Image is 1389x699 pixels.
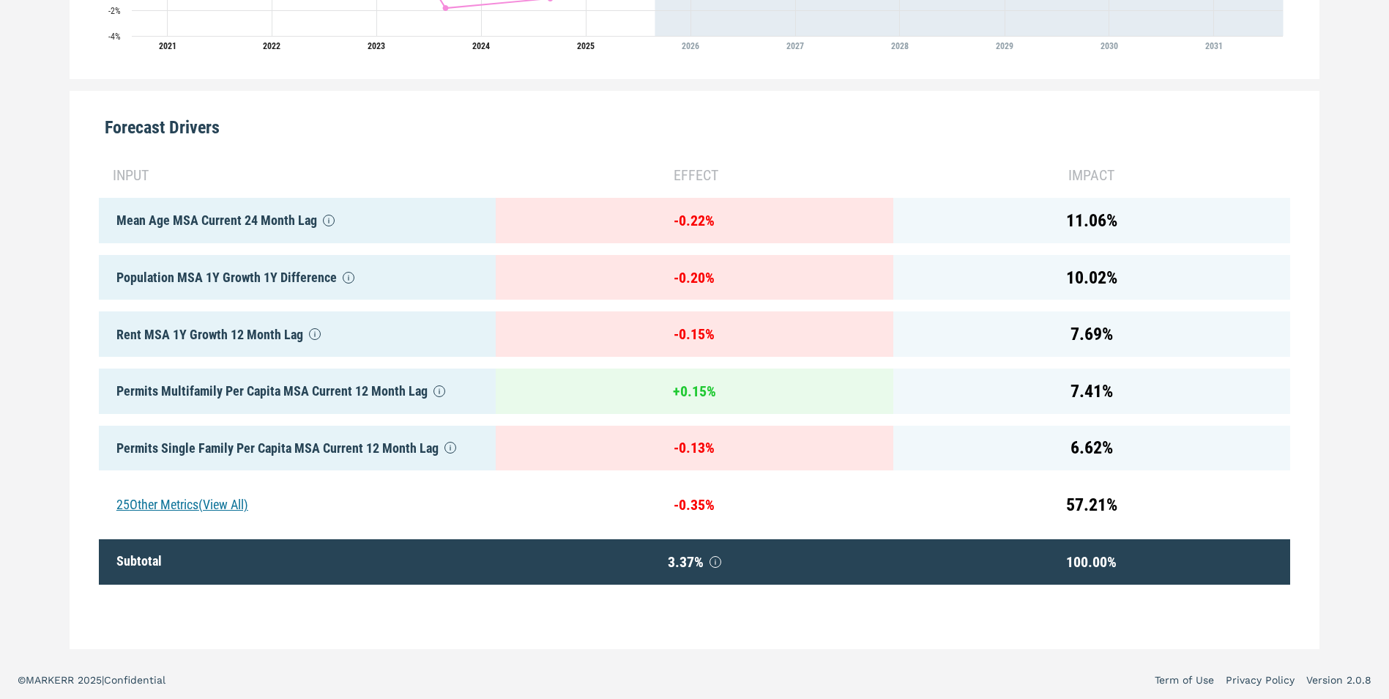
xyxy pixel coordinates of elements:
div: effect [496,164,893,186]
a: Term of Use [1155,673,1214,687]
div: Permits Single Family Per Capita MSA Current 12 Month Lag [99,426,496,471]
div: - 0.13 % [496,426,893,471]
tspan: 2026 [682,41,699,51]
tspan: 2030 [1101,41,1118,51]
tspan: 2021 [158,41,176,51]
div: input [111,164,496,186]
a: Privacy Policy [1226,673,1295,687]
span: 2025 | [78,674,104,686]
div: 6.62 % [893,426,1290,471]
text: -2% [108,6,121,16]
div: 7.69 % [893,311,1290,357]
div: 100.00 % [893,539,1290,585]
div: Rent MSA 1Y Growth 12 Month Lag [99,311,496,357]
span: 3.37 % [507,551,881,573]
span: © [18,674,26,686]
div: 57.21 % [893,482,1290,528]
div: Mean Age MSA Current 24 Month Lag [99,198,496,243]
div: Forecast Drivers [99,91,1290,152]
tspan: 2031 [1205,41,1223,51]
tspan: 2027 [786,41,804,51]
div: - 0.15 % [496,311,893,357]
tspan: 2025 [577,41,595,51]
div: + 0.15 % [496,369,893,414]
div: - 0.20 % [496,255,893,300]
text: -4% [108,32,121,42]
span: MARKERR [26,674,78,686]
div: impact [893,164,1290,186]
tspan: 2023 [368,41,385,51]
div: Population MSA 1Y Growth 1Y Difference [99,255,496,300]
div: Permits Multifamily Per Capita MSA Current 12 Month Lag [99,369,496,414]
tspan: 2024 [472,41,490,51]
div: 11.06 % [893,198,1290,243]
div: - 0.22 % [496,198,893,243]
path: Tuesday, 29 Aug, 18:00, -1.82. Rexburg, ID. [442,5,448,11]
tspan: 2028 [891,41,909,51]
div: 10.02 % [893,255,1290,300]
div: - 0.35 % [496,482,893,528]
div: 7.41 % [893,369,1290,414]
tspan: 2022 [263,41,280,51]
a: Version 2.0.8 [1306,673,1371,687]
div: Subtotal [99,539,496,585]
div: 25 Other Metrics (View All) [99,482,496,528]
tspan: 2029 [996,41,1013,51]
span: Confidential [104,674,165,686]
